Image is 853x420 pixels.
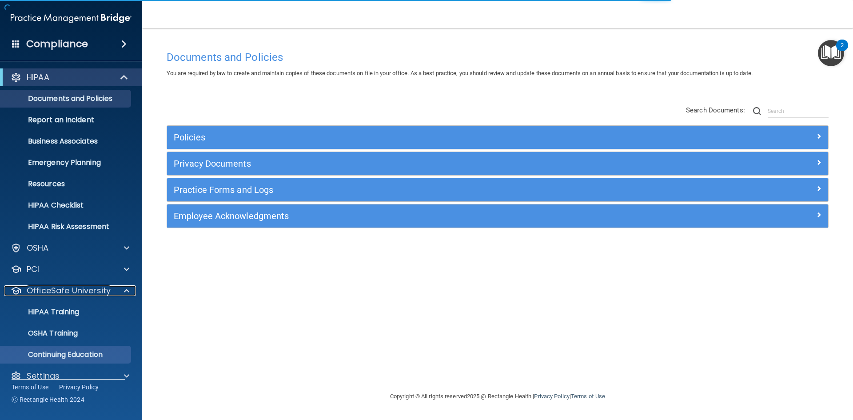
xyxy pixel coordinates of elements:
[571,393,605,400] a: Terms of Use
[27,285,111,296] p: OfficeSafe University
[753,107,761,115] img: ic-search.3b580494.png
[174,211,656,221] h5: Employee Acknowledgments
[26,38,88,50] h4: Compliance
[534,393,569,400] a: Privacy Policy
[174,159,656,168] h5: Privacy Documents
[27,243,49,253] p: OSHA
[686,106,745,114] span: Search Documents:
[768,104,829,118] input: Search
[6,329,78,338] p: OSHA Training
[174,183,821,197] a: Practice Forms and Logs
[27,72,49,83] p: HIPAA
[27,264,39,275] p: PCI
[167,52,829,63] h4: Documents and Policies
[11,264,129,275] a: PCI
[6,158,127,167] p: Emergency Planning
[11,285,129,296] a: OfficeSafe University
[6,180,127,188] p: Resources
[12,395,84,404] span: Ⓒ Rectangle Health 2024
[335,382,660,411] div: Copyright © All rights reserved 2025 @ Rectangle Health | |
[818,40,844,66] button: Open Resource Center, 2 new notifications
[11,371,129,381] a: Settings
[6,308,79,316] p: HIPAA Training
[6,201,127,210] p: HIPAA Checklist
[59,383,99,392] a: Privacy Policy
[6,350,127,359] p: Continuing Education
[6,94,127,103] p: Documents and Policies
[6,137,127,146] p: Business Associates
[174,185,656,195] h5: Practice Forms and Logs
[12,383,48,392] a: Terms of Use
[167,70,753,76] span: You are required by law to create and maintain copies of these documents on file in your office. ...
[174,130,821,144] a: Policies
[841,45,844,57] div: 2
[11,72,129,83] a: HIPAA
[174,132,656,142] h5: Policies
[174,156,821,171] a: Privacy Documents
[11,9,132,27] img: PMB logo
[27,371,60,381] p: Settings
[6,222,127,231] p: HIPAA Risk Assessment
[6,116,127,124] p: Report an Incident
[174,209,821,223] a: Employee Acknowledgments
[11,243,129,253] a: OSHA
